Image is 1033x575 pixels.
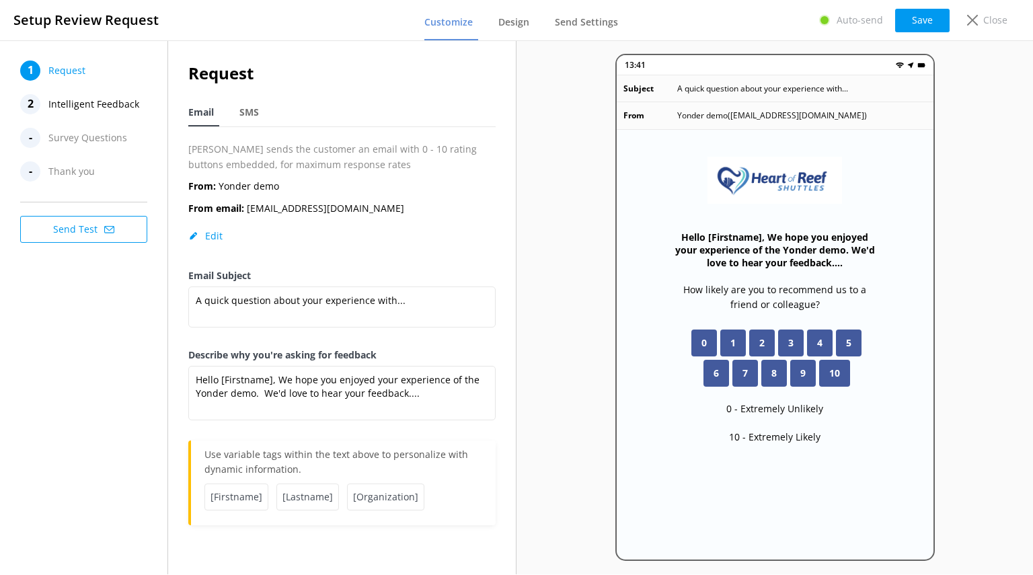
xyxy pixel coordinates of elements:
[907,61,915,69] img: near-me.png
[188,142,496,172] p: [PERSON_NAME] sends the customer an email with 0 - 10 rating buttons embedded, for maximum respon...
[707,157,842,204] img: 71-1756857821.png
[188,106,214,119] span: Email
[20,128,40,148] div: -
[188,179,279,194] p: Yonder demo
[671,282,880,313] p: How likely are you to recommend us to a friend or colleague?
[188,202,244,215] b: From email:
[759,336,765,350] span: 2
[48,61,85,81] span: Request
[48,128,127,148] span: Survey Questions
[742,366,748,381] span: 7
[188,366,496,420] textarea: Hello [Firstname], We hope you enjoyed your experience of the Yonder demo. We'd love to hear your...
[48,94,139,114] span: Intelligent Feedback
[13,9,159,31] h3: Setup Review Request
[20,161,40,182] div: -
[817,336,822,350] span: 4
[347,484,424,510] span: [Organization]
[204,447,482,484] p: Use variable tags within the text above to personalize with dynamic information.
[726,401,823,416] p: 0 - Extremely Unlikely
[204,484,268,510] span: [Firstname]
[983,13,1007,28] p: Close
[424,15,473,29] span: Customize
[623,109,677,122] p: From
[625,59,646,71] p: 13:41
[771,366,777,381] span: 8
[188,180,216,192] b: From:
[48,161,95,182] span: Thank you
[498,15,529,29] span: Design
[895,9,950,32] button: Save
[701,336,707,350] span: 0
[20,216,147,243] button: Send Test
[677,82,848,95] p: A quick question about your experience with...
[188,286,496,328] textarea: A quick question about your experience with...
[917,61,925,69] img: battery.png
[677,109,867,122] p: Yonder demo ( [EMAIL_ADDRESS][DOMAIN_NAME] )
[623,82,677,95] p: Subject
[837,13,883,28] p: Auto-send
[188,348,496,362] label: Describe why you're asking for feedback
[188,61,496,86] h2: Request
[276,484,339,510] span: [Lastname]
[188,229,223,243] button: Edit
[730,336,736,350] span: 1
[714,366,719,381] span: 6
[729,430,820,445] p: 10 - Extremely Likely
[846,336,851,350] span: 5
[555,15,618,29] span: Send Settings
[671,231,880,269] h3: Hello [Firstname], We hope you enjoyed your experience of the Yonder demo. We'd love to hear your...
[896,61,904,69] img: wifi.png
[800,366,806,381] span: 9
[188,268,496,283] label: Email Subject
[239,106,259,119] span: SMS
[20,61,40,81] div: 1
[829,366,840,381] span: 10
[20,94,40,114] div: 2
[788,336,794,350] span: 3
[188,201,404,216] p: [EMAIL_ADDRESS][DOMAIN_NAME]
